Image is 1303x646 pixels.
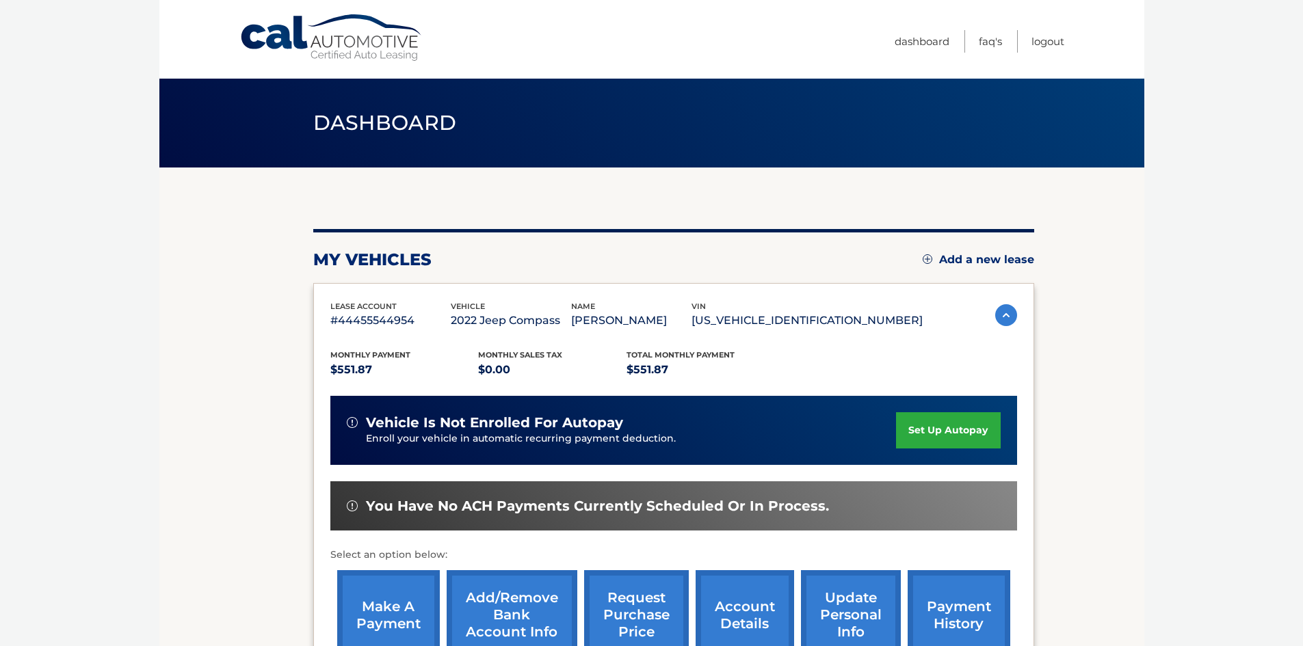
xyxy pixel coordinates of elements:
[923,253,1034,267] a: Add a new lease
[451,311,571,330] p: 2022 Jeep Compass
[313,250,432,270] h2: my vehicles
[366,431,897,446] p: Enroll your vehicle in automatic recurring payment deduction.
[366,414,623,431] span: vehicle is not enrolled for autopay
[923,254,932,264] img: add.svg
[347,500,358,511] img: alert-white.svg
[330,301,397,311] span: lease account
[571,311,692,330] p: [PERSON_NAME]
[627,350,735,360] span: Total Monthly Payment
[478,360,627,379] p: $0.00
[571,301,595,311] span: name
[692,311,923,330] p: [US_VEHICLE_IDENTIFICATION_NUMBER]
[1031,30,1064,53] a: Logout
[995,304,1017,326] img: accordion-active.svg
[366,498,829,515] span: You have no ACH payments currently scheduled or in process.
[239,14,424,62] a: Cal Automotive
[478,350,562,360] span: Monthly sales Tax
[896,412,1000,448] a: set up autopay
[692,301,706,311] span: vin
[330,311,451,330] p: #44455544954
[347,417,358,428] img: alert-white.svg
[895,30,949,53] a: Dashboard
[313,110,457,135] span: Dashboard
[330,350,410,360] span: Monthly Payment
[451,301,485,311] span: vehicle
[979,30,1002,53] a: FAQ's
[330,360,479,379] p: $551.87
[627,360,775,379] p: $551.87
[330,547,1017,563] p: Select an option below:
